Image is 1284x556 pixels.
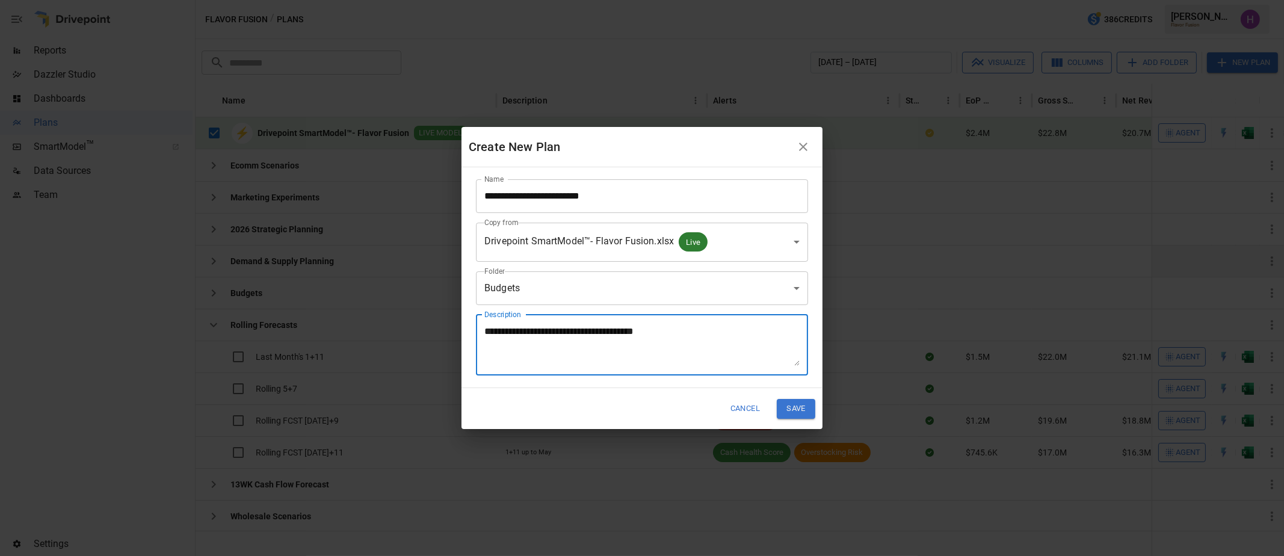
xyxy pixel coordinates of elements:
label: Folder [484,266,505,276]
button: Save [777,399,815,419]
label: Description [484,309,521,320]
span: Drivepoint SmartModel™- Flavor Fusion.xlsx [484,235,674,247]
button: Cancel [723,399,768,419]
label: Name [484,174,504,184]
div: Budgets [476,271,808,305]
label: Copy from [484,217,519,227]
span: Live [679,235,708,249]
div: Create New Plan [469,137,791,156]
